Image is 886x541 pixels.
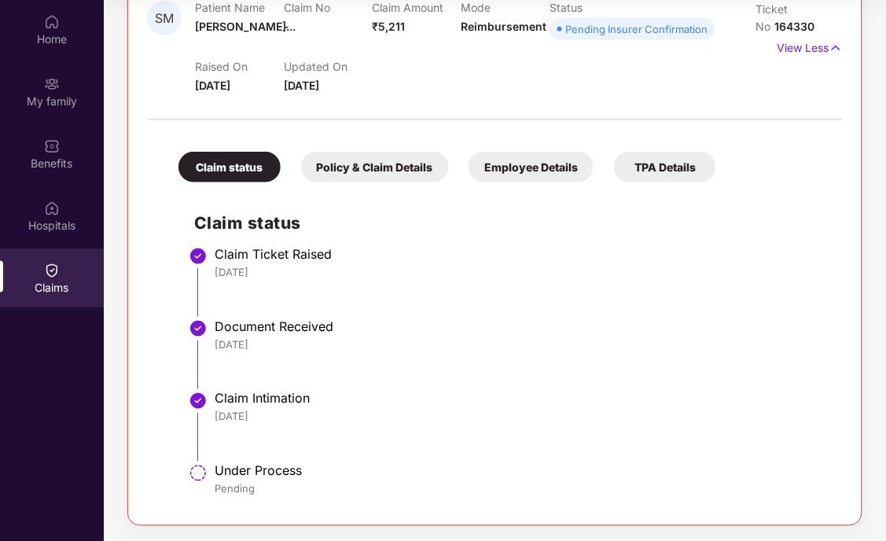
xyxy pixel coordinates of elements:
[215,391,827,407] div: Claim Intimation
[215,337,827,351] div: [DATE]
[195,60,284,73] p: Raised On
[461,1,550,14] p: Mode
[189,247,208,266] img: svg+xml;base64,PHN2ZyBpZD0iU3RlcC1Eb25lLTMyeDMyIiB4bWxucz0iaHR0cDovL3d3dy53My5vcmcvMjAwMC9zdmciIH...
[189,464,208,483] img: svg+xml;base64,PHN2ZyBpZD0iU3RlcC1QZW5kaW5nLTMyeDMyIiB4bWxucz0iaHR0cDovL3d3dy53My5vcmcvMjAwMC9zdm...
[565,21,708,37] div: Pending Insurer Confirmation
[44,76,60,92] img: svg+xml;base64,PHN2ZyB3aWR0aD0iMjAiIGhlaWdodD0iMjAiIHZpZXdCb3g9IjAgMCAyMCAyMCIgZmlsbD0ibm9uZSIgeG...
[44,14,60,30] img: svg+xml;base64,PHN2ZyBpZD0iSG9tZSIgeG1sbnM9Imh0dHA6Ly93d3cudzMub3JnLzIwMDAvc3ZnIiB3aWR0aD0iMjAiIG...
[829,39,843,57] img: svg+xml;base64,PHN2ZyB4bWxucz0iaHR0cDovL3d3dy53My5vcmcvMjAwMC9zdmciIHdpZHRoPSIxNyIgaGVpZ2h0PSIxNy...
[469,152,594,182] div: Employee Details
[373,1,461,14] p: Claim Amount
[155,12,174,25] span: SM
[215,246,827,262] div: Claim Ticket Raised
[195,79,230,92] span: [DATE]
[284,20,289,33] span: -
[778,35,843,57] p: View Less
[284,1,373,14] p: Claim No
[215,463,827,479] div: Under Process
[215,410,827,424] div: [DATE]
[755,2,788,33] span: Ticket No
[550,1,638,14] p: Status
[44,263,60,278] img: svg+xml;base64,PHN2ZyBpZD0iQ2xhaW0iIHhtbG5zPSJodHRwOi8vd3d3LnczLm9yZy8yMDAwL3N2ZyIgd2lkdGg9IjIwIi...
[614,152,716,182] div: TPA Details
[301,152,449,182] div: Policy & Claim Details
[373,20,406,33] span: ₹5,211
[44,201,60,216] img: svg+xml;base64,PHN2ZyBpZD0iSG9zcGl0YWxzIiB4bWxucz0iaHR0cDovL3d3dy53My5vcmcvMjAwMC9zdmciIHdpZHRoPS...
[215,318,827,334] div: Document Received
[189,319,208,338] img: svg+xml;base64,PHN2ZyBpZD0iU3RlcC1Eb25lLTMyeDMyIiB4bWxucz0iaHR0cDovL3d3dy53My5vcmcvMjAwMC9zdmciIH...
[44,138,60,154] img: svg+xml;base64,PHN2ZyBpZD0iQmVuZWZpdHMiIHhtbG5zPSJodHRwOi8vd3d3LnczLm9yZy8yMDAwL3N2ZyIgd2lkdGg9Ij...
[195,20,296,33] span: [PERSON_NAME]...
[189,392,208,410] img: svg+xml;base64,PHN2ZyBpZD0iU3RlcC1Eb25lLTMyeDMyIiB4bWxucz0iaHR0cDovL3d3dy53My5vcmcvMjAwMC9zdmciIH...
[284,60,373,73] p: Updated On
[195,1,284,14] p: Patient Name
[461,20,546,33] span: Reimbursement
[194,210,827,236] h2: Claim status
[284,79,319,92] span: [DATE]
[215,482,827,496] div: Pending
[215,265,827,279] div: [DATE]
[774,20,814,33] span: 164330
[178,152,281,182] div: Claim status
